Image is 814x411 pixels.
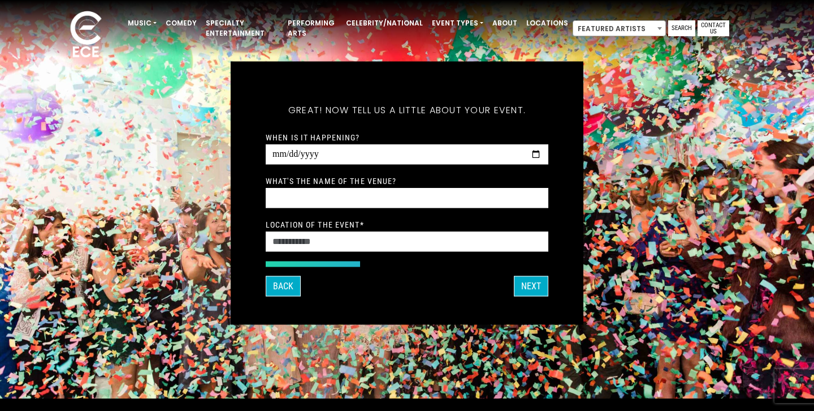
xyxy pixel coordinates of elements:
label: What's the name of the venue? [266,176,396,186]
a: Contact Us [698,20,729,36]
a: Comedy [161,14,201,33]
a: Celebrity/National [341,14,427,33]
button: Back [266,276,301,297]
label: Location of the event [266,220,364,230]
a: Performing Arts [283,14,341,43]
a: About [488,14,522,33]
label: When is it happening? [266,132,360,143]
button: Next [514,276,548,297]
a: Search [668,20,695,36]
a: Music [123,14,161,33]
a: Locations [522,14,573,33]
span: Featured Artists [573,20,666,36]
span: Featured Artists [573,21,665,37]
a: Specialty Entertainment [201,14,283,43]
img: ece_new_logo_whitev2-1.png [58,8,114,63]
a: Event Types [427,14,488,33]
h5: Great! Now tell us a little about your event. [266,90,548,131]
